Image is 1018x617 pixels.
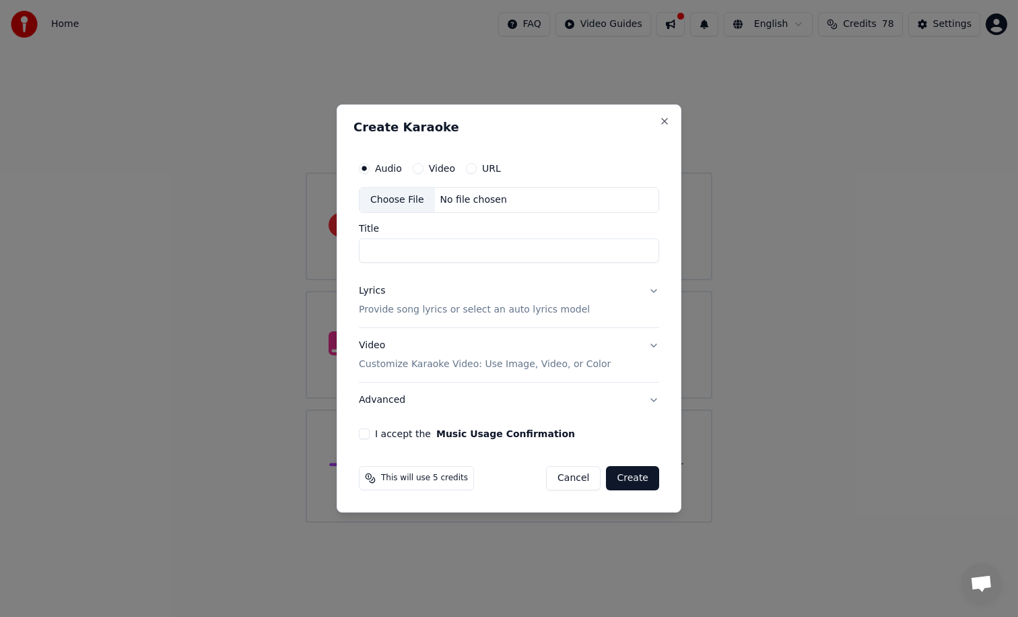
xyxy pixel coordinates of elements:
[359,303,590,317] p: Provide song lyrics or select an auto lyrics model
[482,164,501,173] label: URL
[359,273,659,327] button: LyricsProvide song lyrics or select an auto lyrics model
[353,121,665,133] h2: Create Karaoke
[375,429,575,439] label: I accept the
[359,224,659,233] label: Title
[381,473,468,484] span: This will use 5 credits
[359,328,659,382] button: VideoCustomize Karaoke Video: Use Image, Video, or Color
[359,284,385,298] div: Lyrics
[375,164,402,173] label: Audio
[429,164,455,173] label: Video
[359,358,611,371] p: Customize Karaoke Video: Use Image, Video, or Color
[359,383,659,418] button: Advanced
[359,339,611,371] div: Video
[436,429,575,439] button: I accept the
[546,466,601,490] button: Cancel
[606,466,659,490] button: Create
[360,188,435,212] div: Choose File
[435,193,512,207] div: No file chosen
